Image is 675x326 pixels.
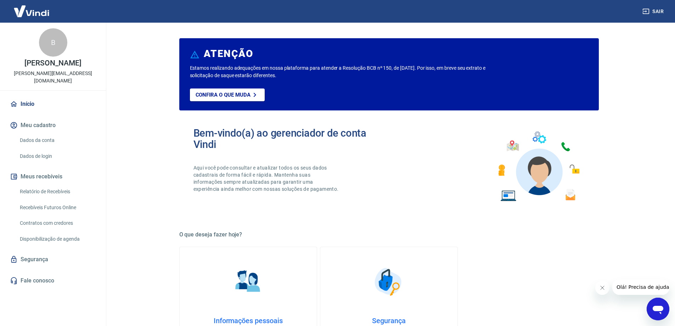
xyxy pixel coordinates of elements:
[204,50,253,57] h6: ATENÇÃO
[196,92,251,98] p: Confira o que muda
[4,5,60,11] span: Olá! Precisa de ajuda?
[9,169,97,184] button: Meus recebíveis
[17,149,97,164] a: Dados de login
[193,127,389,150] h2: Bem-vindo(a) ao gerenciador de conta Vindi
[193,164,340,193] p: Aqui você pode consultar e atualizar todos os seus dados cadastrais de forma fácil e rápida. Mant...
[647,298,669,320] iframe: Botão para abrir a janela de mensagens
[17,232,97,246] a: Disponibilização de agenda
[190,64,508,79] p: Estamos realizando adequações em nossa plataforma para atender a Resolução BCB nº 150, de [DATE]....
[641,5,666,18] button: Sair
[612,279,669,295] iframe: Mensagem da empresa
[595,281,609,295] iframe: Fechar mensagem
[17,200,97,215] a: Recebíveis Futuros Online
[492,127,585,206] img: Imagem de um avatar masculino com diversos icones exemplificando as funcionalidades do gerenciado...
[9,252,97,267] a: Segurança
[9,0,55,22] img: Vindi
[6,70,100,85] p: [PERSON_NAME][EMAIL_ADDRESS][DOMAIN_NAME]
[24,59,81,67] p: [PERSON_NAME]
[230,264,266,299] img: Informações pessoais
[9,118,97,133] button: Meu cadastro
[9,96,97,112] a: Início
[17,184,97,199] a: Relatório de Recebíveis
[190,88,265,101] a: Confira o que muda
[9,273,97,288] a: Fale conosco
[191,316,305,325] h4: Informações pessoais
[39,28,67,57] div: B
[17,216,97,230] a: Contratos com credores
[17,133,97,148] a: Dados da conta
[179,231,599,238] h5: O que deseja fazer hoje?
[332,316,446,325] h4: Segurança
[371,264,406,299] img: Segurança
